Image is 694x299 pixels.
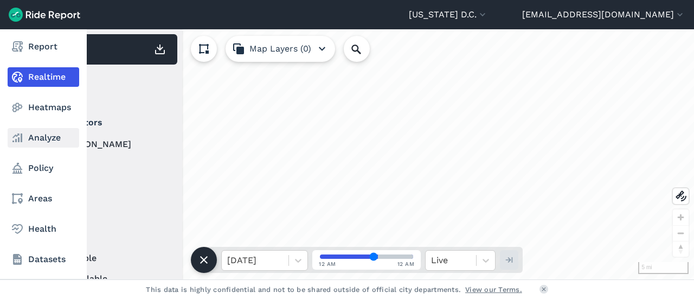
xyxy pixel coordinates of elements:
[40,69,177,103] div: Filter
[8,250,79,269] a: Datasets
[226,36,335,62] button: Map Layers (0)
[8,189,79,208] a: Areas
[44,252,174,265] label: available
[465,284,522,295] a: View our Terms.
[8,67,79,87] a: Realtime
[319,260,336,268] span: 12 AM
[44,200,174,213] label: Veo
[397,260,415,268] span: 12 AM
[44,107,172,138] summary: Operators
[35,29,694,279] div: loading
[8,98,79,117] a: Heatmaps
[44,138,174,151] label: [PERSON_NAME]
[44,221,172,252] summary: Status
[44,179,174,192] label: Spin
[44,158,174,171] label: Lime
[522,8,685,21] button: [EMAIL_ADDRESS][DOMAIN_NAME]
[9,8,80,22] img: Ride Report
[344,36,387,62] input: Search Location or Vehicles
[8,128,79,148] a: Analyze
[409,8,488,21] button: [US_STATE] D.C.
[44,272,174,285] label: unavailable
[8,219,79,239] a: Health
[8,158,79,178] a: Policy
[8,37,79,56] a: Report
